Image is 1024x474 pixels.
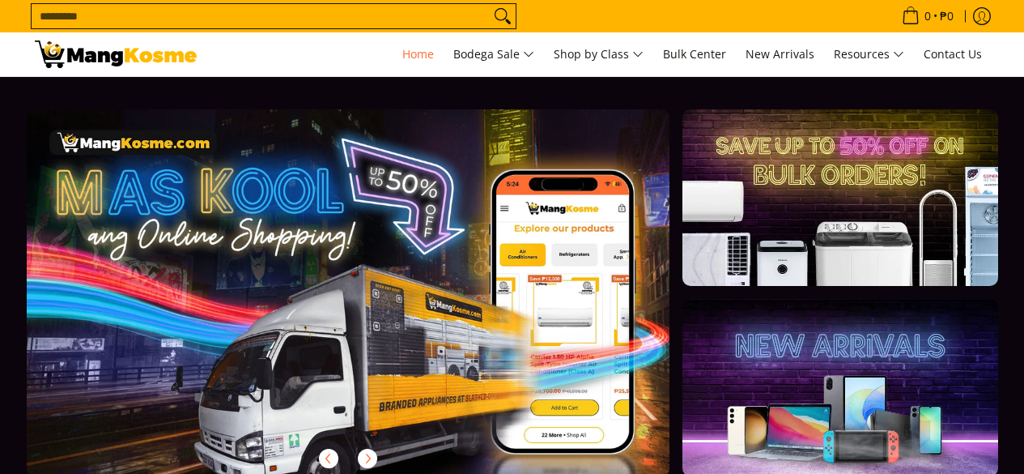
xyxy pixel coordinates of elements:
[834,45,904,65] span: Resources
[402,46,434,62] span: Home
[213,32,990,76] nav: Main Menu
[746,46,814,62] span: New Arrivals
[937,11,956,22] span: ₱0
[35,41,197,68] img: Mang Kosme: Your Home Appliances Warehouse Sale Partner!
[826,32,912,76] a: Resources
[663,46,726,62] span: Bulk Center
[546,32,652,76] a: Shop by Class
[916,32,990,76] a: Contact Us
[453,45,534,65] span: Bodega Sale
[554,45,644,65] span: Shop by Class
[655,32,734,76] a: Bulk Center
[445,32,542,76] a: Bodega Sale
[490,4,516,28] button: Search
[737,32,822,76] a: New Arrivals
[922,11,933,22] span: 0
[394,32,442,76] a: Home
[924,46,982,62] span: Contact Us
[897,7,958,25] span: •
